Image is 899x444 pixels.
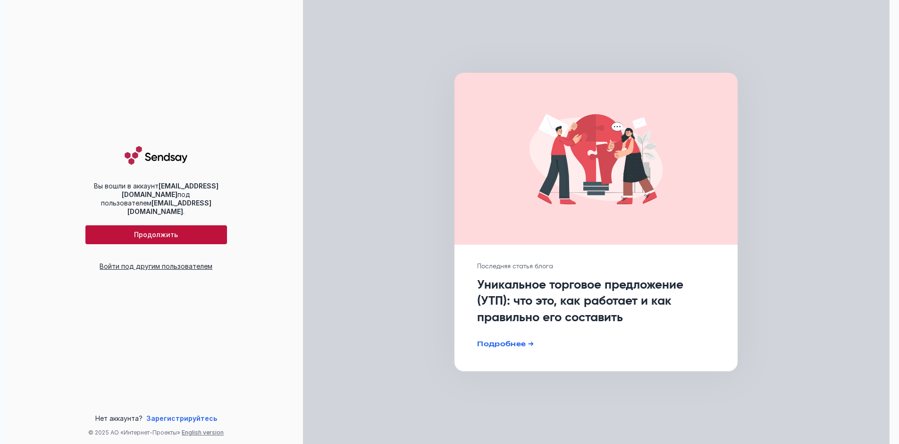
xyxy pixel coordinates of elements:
div: Вы вошли в аккаунт под пользователем . [85,182,227,216]
span: Продолжить [134,231,178,239]
div: © 2025 АО «Интернет-Проекты» [9,429,303,436]
h1: Уникальное торговое предложение (УТП): что это, как работает и как правильно его составить [477,277,715,326]
a: Зарегистрируйтесь [146,414,217,423]
span: Зарегистрируйтесь [146,414,217,422]
span: Последняя статья блога [477,263,553,270]
a: Войти под другим пользователем [100,262,212,270]
b: [EMAIL_ADDRESS][DOMAIN_NAME] [122,182,218,198]
img: cover image [520,103,672,214]
span: Нет аккаунта? [95,414,143,423]
button: English version [182,429,224,436]
button: Продолжить [85,225,227,244]
a: Подробнее → [477,340,534,348]
b: [EMAIL_ADDRESS][DOMAIN_NAME] [127,199,211,215]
